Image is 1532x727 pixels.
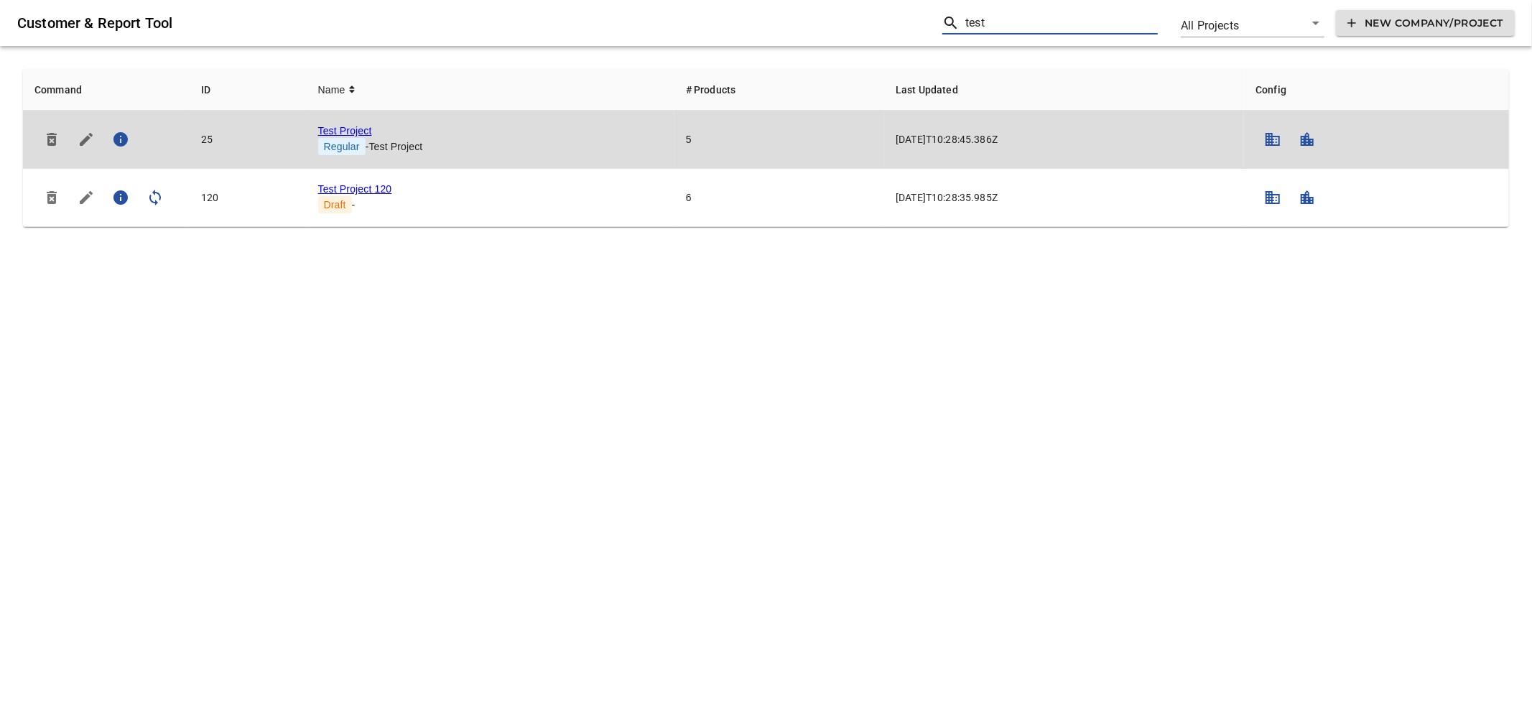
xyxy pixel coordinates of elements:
td: 25 [190,111,307,169]
div: 6 [686,190,873,205]
div: 5 [686,132,873,147]
button: Project Summary [103,122,138,157]
th: Config [1244,69,1509,111]
td: [DATE]T10:28:45.386Z [884,111,1244,169]
div: All Projects [1181,9,1324,37]
td: 120 [190,169,307,227]
a: Test Project [318,125,372,136]
button: Setup Banners [1255,180,1290,215]
span: Regular [318,138,366,155]
input: Search by ID or Name... [965,11,1158,34]
button: Setup Banners [1255,122,1290,157]
td: [DATE]T10:28:35.985Z [884,169,1244,227]
th: ID [190,69,307,111]
span: Name [318,81,349,98]
button: Setup Cities [1290,180,1324,215]
button: Project Summary [103,180,138,215]
span: Name [318,81,356,98]
button: Sync Project [138,180,172,215]
h6: Customer & Report Tool [17,11,931,34]
th: # Products [674,69,884,111]
span: Draft [318,196,352,213]
div: - [318,196,663,213]
th: Command [23,69,190,111]
button: New Company/Project [1336,10,1515,37]
th: Last Updated [884,69,1244,111]
span: New Company/Project [1347,14,1503,32]
table: simple table [23,69,1509,227]
div: - Test Project [318,138,663,155]
a: Test Project 120 [318,183,392,195]
button: Setup Cities [1290,122,1324,157]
